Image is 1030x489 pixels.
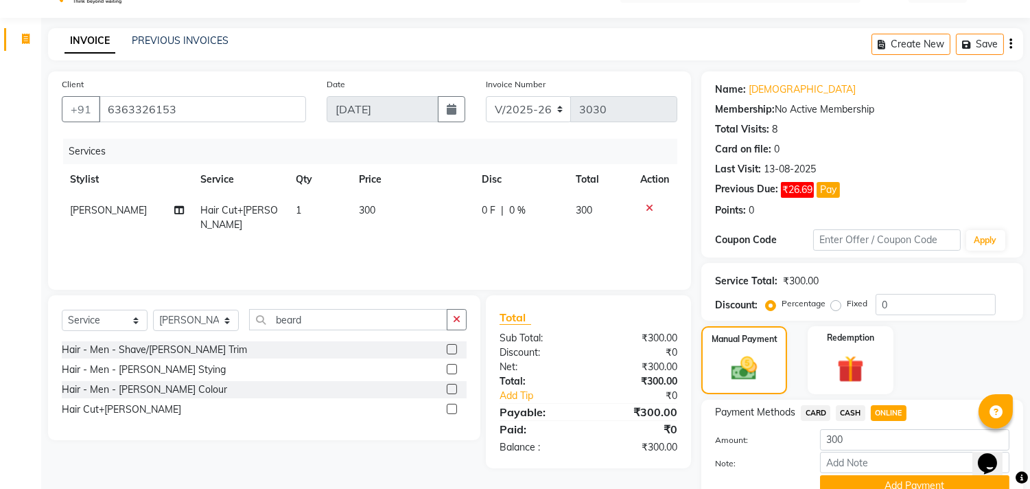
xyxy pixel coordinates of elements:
[589,374,688,389] div: ₹300.00
[62,164,193,195] th: Stylist
[193,164,288,195] th: Service
[62,383,227,397] div: Hair - Men - [PERSON_NAME] Colour
[489,374,589,389] div: Total:
[715,405,795,420] span: Payment Methods
[813,229,960,251] input: Enter Offer / Coupon Code
[847,297,867,310] label: Fixed
[871,405,906,421] span: ONLINE
[783,274,819,288] div: ₹300.00
[705,434,810,446] label: Amount:
[781,182,814,198] span: ₹26.69
[489,404,589,420] div: Payable:
[715,102,775,117] div: Membership:
[715,142,771,157] div: Card on file:
[568,164,633,195] th: Total
[576,204,593,216] span: 300
[774,142,780,157] div: 0
[715,274,777,288] div: Service Total:
[801,405,830,421] span: CARD
[749,203,754,218] div: 0
[715,203,746,218] div: Points:
[749,82,856,97] a: [DEMOGRAPHIC_DATA]
[63,139,688,164] div: Services
[712,333,777,345] label: Manual Payment
[589,404,688,420] div: ₹300.00
[489,421,589,437] div: Paid:
[500,310,531,325] span: Total
[715,182,778,198] div: Previous Due:
[589,440,688,455] div: ₹300.00
[509,203,526,218] span: 0 %
[62,363,226,377] div: Hair - Men - [PERSON_NAME] Stying
[288,164,351,195] th: Qty
[482,203,495,218] span: 0 F
[605,389,688,403] div: ₹0
[62,96,100,122] button: +91
[489,360,589,374] div: Net:
[820,452,1009,473] input: Add Note
[827,332,874,344] label: Redemption
[715,233,813,247] div: Coupon Code
[956,34,1004,55] button: Save
[62,78,84,91] label: Client
[723,354,764,383] img: _cash.svg
[705,457,810,470] label: Note:
[589,331,688,345] div: ₹300.00
[589,345,688,360] div: ₹0
[764,162,816,177] div: 13-08-2025
[972,434,1016,475] iframe: chat widget
[966,230,1005,251] button: Apply
[62,402,181,417] div: Hair Cut+[PERSON_NAME]
[589,421,688,437] div: ₹0
[715,122,769,137] div: Total Visits:
[359,204,375,216] span: 300
[632,164,677,195] th: Action
[772,122,777,137] div: 8
[501,203,504,218] span: |
[489,440,589,455] div: Balance :
[132,34,229,47] a: PREVIOUS INVOICES
[715,162,761,177] div: Last Visit:
[489,345,589,360] div: Discount:
[296,204,301,216] span: 1
[249,309,447,330] input: Search or Scan
[820,429,1009,451] input: Amount
[70,204,147,216] span: [PERSON_NAME]
[99,96,306,122] input: Search by Name/Mobile/Email/Code
[715,82,746,97] div: Name:
[201,204,279,231] span: Hair Cut+[PERSON_NAME]
[715,102,1009,117] div: No Active Membership
[62,343,247,357] div: Hair - Men - Shave/[PERSON_NAME] Trim
[473,164,567,195] th: Disc
[715,298,758,312] div: Discount:
[589,360,688,374] div: ₹300.00
[489,389,605,403] a: Add Tip
[327,78,345,91] label: Date
[829,352,872,386] img: _gift.svg
[817,182,840,198] button: Pay
[836,405,865,421] span: CASH
[871,34,950,55] button: Create New
[782,297,826,310] label: Percentage
[351,164,473,195] th: Price
[65,29,115,54] a: INVOICE
[486,78,546,91] label: Invoice Number
[489,331,589,345] div: Sub Total:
